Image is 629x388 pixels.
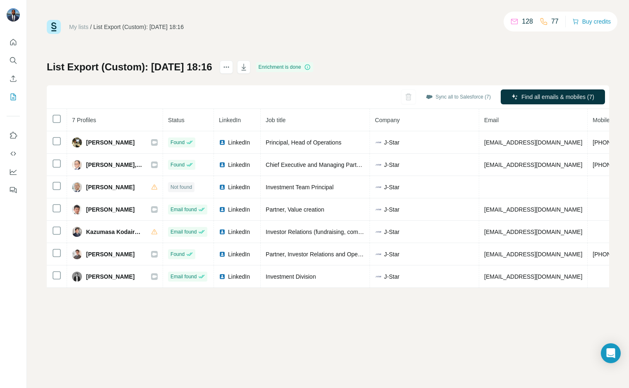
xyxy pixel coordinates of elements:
span: Chief Executive and Managing Partner, Chairman of the Investment Committee [266,161,468,168]
img: LinkedIn logo [219,161,226,168]
span: J-Star [384,183,399,191]
span: J-Star [384,250,399,258]
span: Mobile [593,117,610,123]
img: Avatar [72,160,82,170]
div: List Export (Custom): [DATE] 18:16 [94,23,184,31]
button: Find all emails & mobiles (7) [501,89,605,104]
span: Investment Team Principal [266,184,334,190]
img: company-logo [375,139,382,146]
img: Avatar [7,8,20,22]
img: Avatar [72,272,82,282]
span: J-Star [384,161,399,169]
img: Avatar [72,249,82,259]
span: [PERSON_NAME], CPA [86,161,143,169]
span: LinkedIn [228,272,250,281]
button: Buy credits [572,16,611,27]
span: J-Star [384,272,399,281]
span: 7 Profiles [72,117,96,123]
button: Feedback [7,183,20,198]
button: Use Surfe API [7,146,20,161]
span: Find all emails & mobiles (7) [521,93,594,101]
span: [EMAIL_ADDRESS][DOMAIN_NAME] [484,229,582,235]
img: LinkedIn logo [219,273,226,280]
img: Avatar [72,137,82,147]
span: [EMAIL_ADDRESS][DOMAIN_NAME] [484,273,582,280]
span: Not found [170,183,192,191]
button: actions [220,60,233,74]
img: LinkedIn logo [219,139,226,146]
span: LinkedIn [228,250,250,258]
span: LinkedIn [228,161,250,169]
span: LinkedIn [219,117,241,123]
img: company-logo [375,229,382,235]
button: Dashboard [7,164,20,179]
img: LinkedIn logo [219,184,226,190]
span: LinkedIn [228,205,250,214]
span: Partner, Investor Relations and Operations [266,251,375,258]
span: [PERSON_NAME] [86,205,134,214]
button: Search [7,53,20,68]
span: Email found [170,228,197,236]
img: company-logo [375,273,382,280]
span: Email [484,117,499,123]
p: 128 [522,17,533,27]
a: My lists [69,24,89,30]
img: Avatar [72,205,82,214]
span: LinkedIn [228,138,250,147]
span: Found [170,251,185,258]
div: Open Intercom Messenger [601,343,621,363]
img: LinkedIn logo [219,251,226,258]
span: [PERSON_NAME] [86,272,134,281]
button: Sync all to Salesforce (7) [420,91,497,103]
span: [PERSON_NAME] [86,183,134,191]
img: LinkedIn logo [219,206,226,213]
span: Investor Relations (fundraising, communications with investors and media) [266,229,456,235]
span: [PERSON_NAME] [86,250,134,258]
img: LinkedIn logo [219,229,226,235]
h1: List Export (Custom): [DATE] 18:16 [47,60,212,74]
span: [EMAIL_ADDRESS][DOMAIN_NAME] [484,161,582,168]
span: Kazumasa Kodaira, CFA [86,228,143,236]
img: company-logo [375,161,382,168]
span: J-Star [384,228,399,236]
span: Job title [266,117,286,123]
img: Avatar [72,182,82,192]
span: [PERSON_NAME] [86,138,134,147]
span: [EMAIL_ADDRESS][DOMAIN_NAME] [484,251,582,258]
img: Avatar [72,227,82,237]
img: company-logo [375,251,382,258]
span: Email found [170,273,197,280]
span: J-Star [384,138,399,147]
button: Use Surfe on LinkedIn [7,128,20,143]
div: Enrichment is done [256,62,314,72]
span: Partner, Value creation [266,206,324,213]
img: company-logo [375,206,382,213]
span: Investment Division [266,273,316,280]
span: Found [170,161,185,169]
span: LinkedIn [228,228,250,236]
p: 77 [551,17,559,27]
button: Quick start [7,35,20,50]
img: Surfe Logo [47,20,61,34]
span: LinkedIn [228,183,250,191]
li: / [90,23,92,31]
span: Status [168,117,185,123]
button: My lists [7,89,20,104]
span: Email found [170,206,197,213]
span: Found [170,139,185,146]
span: [EMAIL_ADDRESS][DOMAIN_NAME] [484,139,582,146]
span: Company [375,117,400,123]
span: Principal, Head of Operations [266,139,341,146]
button: Enrich CSV [7,71,20,86]
span: J-Star [384,205,399,214]
span: [EMAIL_ADDRESS][DOMAIN_NAME] [484,206,582,213]
img: company-logo [375,184,382,190]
